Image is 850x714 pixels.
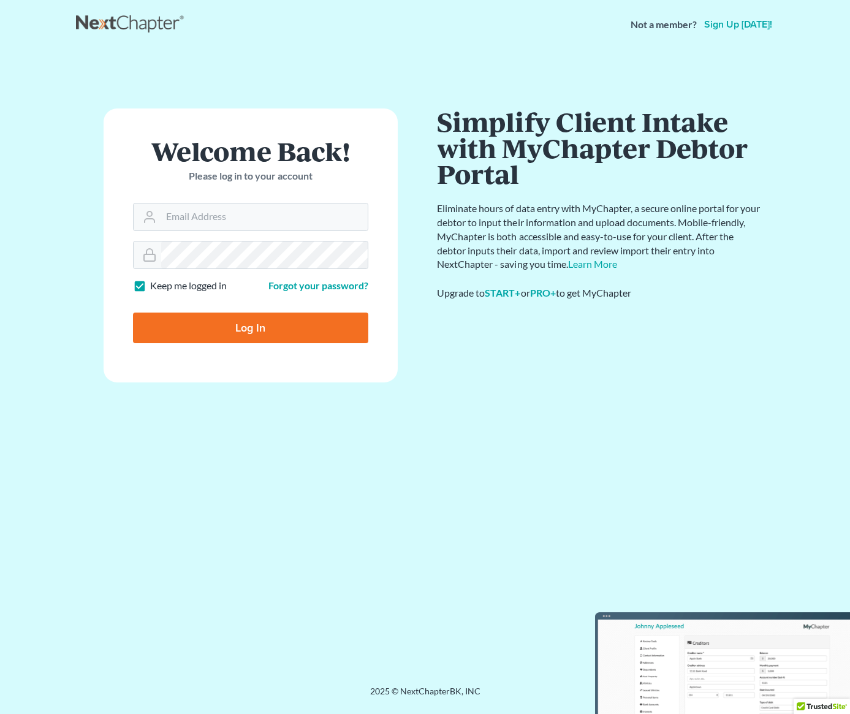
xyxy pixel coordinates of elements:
strong: Not a member? [631,18,697,32]
a: START+ [485,287,521,298]
p: Eliminate hours of data entry with MyChapter, a secure online portal for your debtor to input the... [438,202,762,272]
label: Keep me logged in [150,279,227,293]
p: Please log in to your account [133,169,368,183]
input: Email Address [161,203,368,230]
h1: Welcome Back! [133,138,368,164]
h1: Simplify Client Intake with MyChapter Debtor Portal [438,108,762,187]
a: Sign up [DATE]! [702,20,775,29]
input: Log In [133,313,368,343]
a: Forgot your password? [268,279,368,291]
div: 2025 © NextChapterBK, INC [76,685,775,707]
a: Learn More [568,258,617,270]
a: PRO+ [530,287,556,298]
div: Upgrade to or to get MyChapter [438,286,762,300]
